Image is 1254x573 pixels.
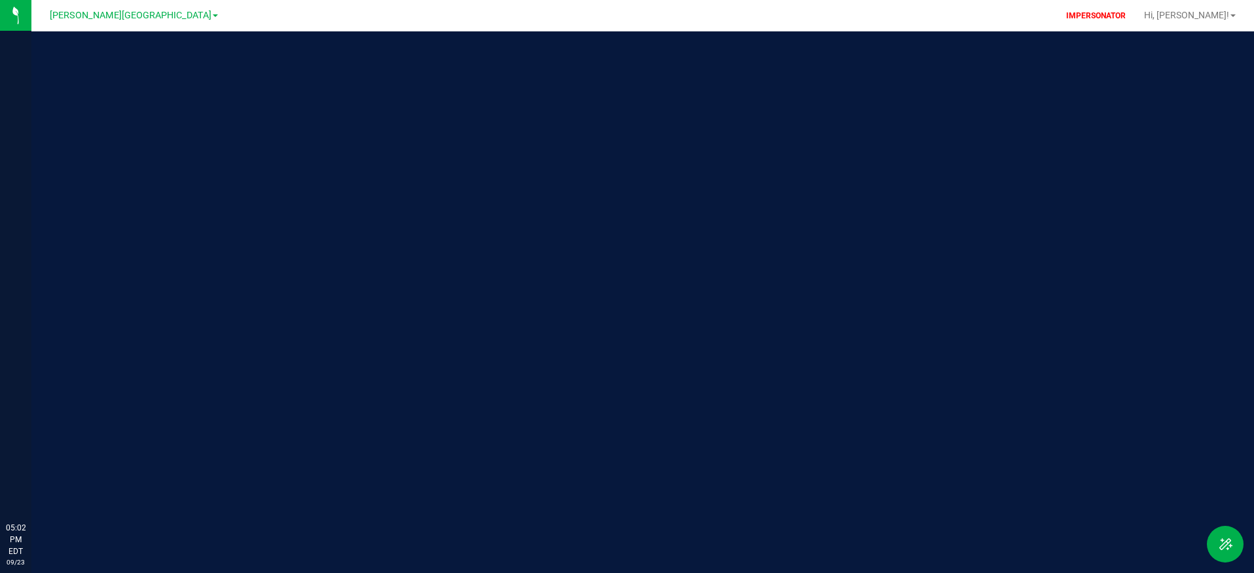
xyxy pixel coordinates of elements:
button: Toggle Menu [1207,526,1244,563]
p: IMPERSONATOR [1061,10,1131,22]
p: 05:02 PM EDT [6,522,26,557]
p: 09/23 [6,557,26,567]
span: Hi, [PERSON_NAME]! [1144,10,1229,20]
span: [PERSON_NAME][GEOGRAPHIC_DATA] [50,10,211,21]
